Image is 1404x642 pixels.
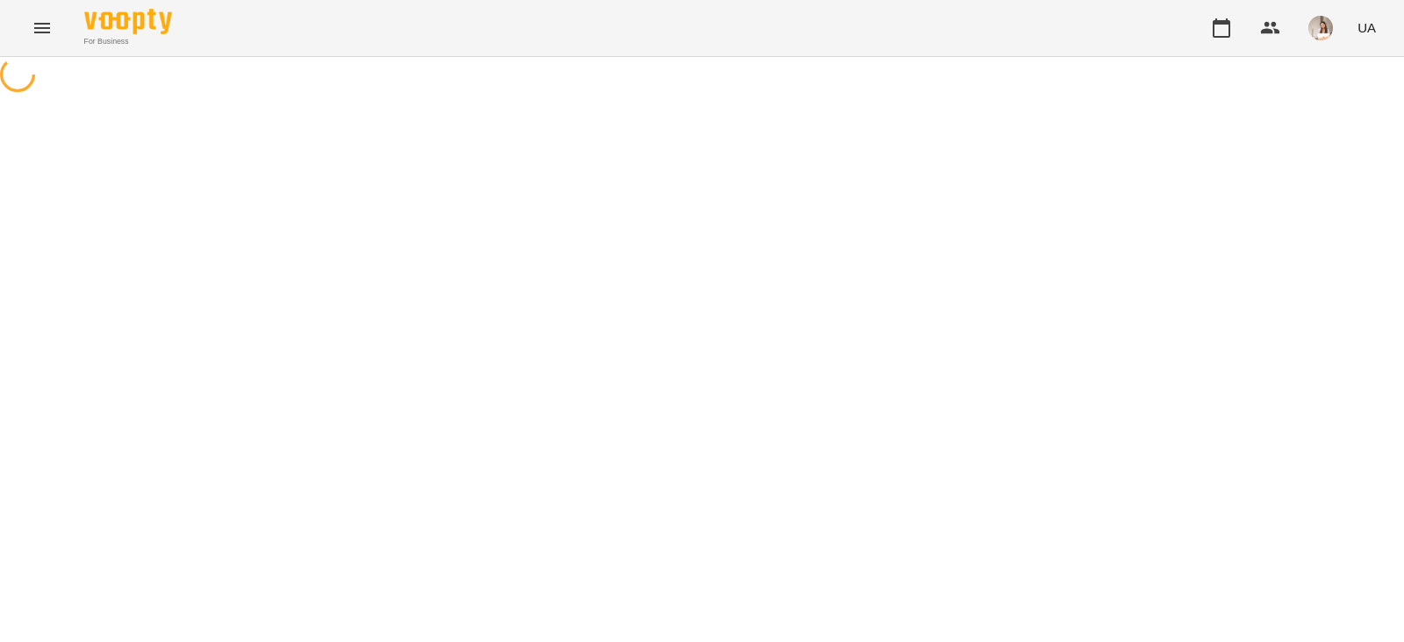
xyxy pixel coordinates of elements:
button: UA [1350,11,1383,44]
span: For Business [84,36,172,47]
button: Menu [21,7,63,49]
span: UA [1357,18,1376,37]
img: Voopty Logo [84,9,172,34]
img: 712aada8251ba8fda70bc04018b69839.jpg [1308,16,1333,40]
